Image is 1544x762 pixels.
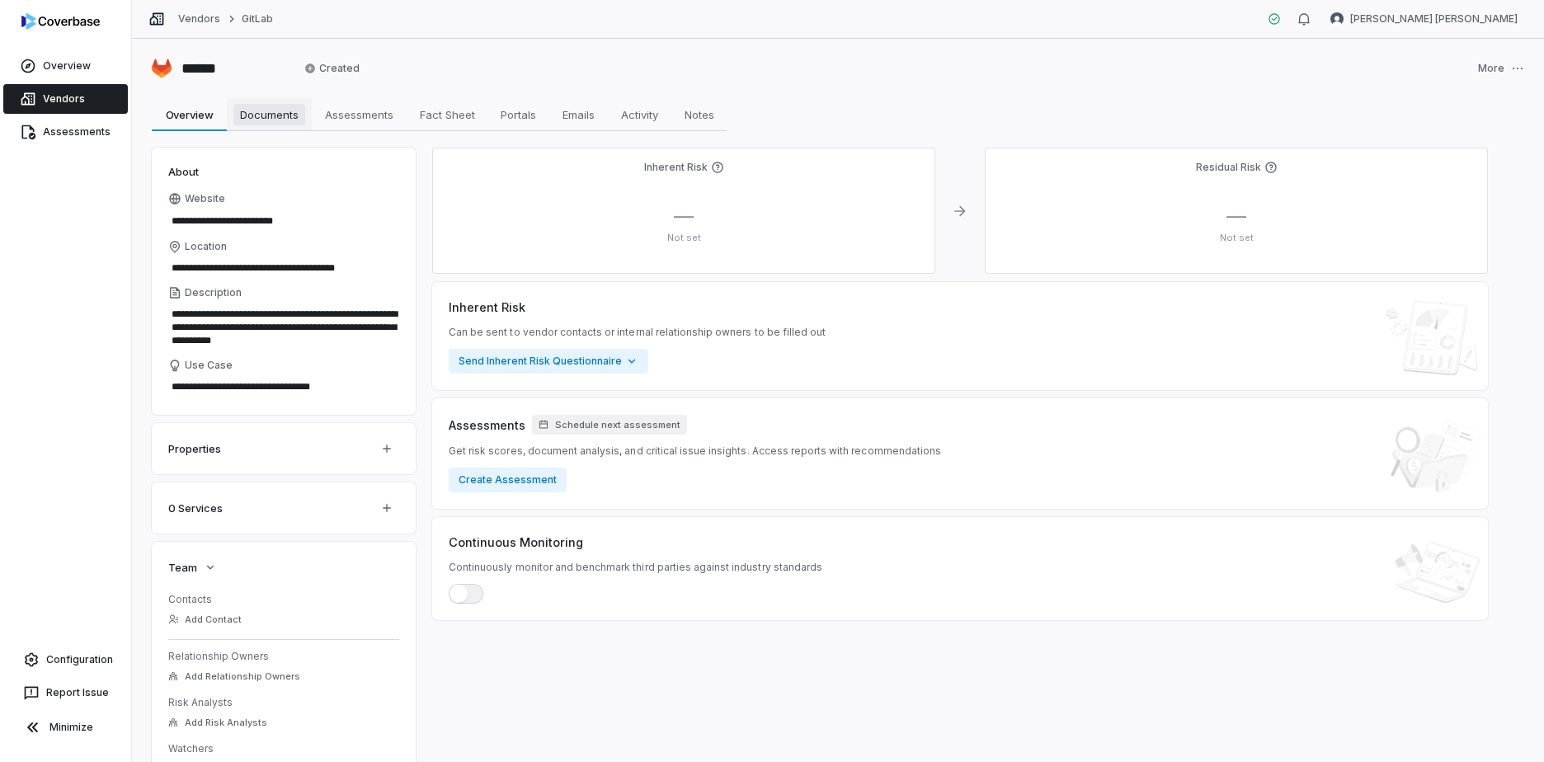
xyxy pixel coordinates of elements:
span: Overview [159,104,220,125]
a: Assessments [3,117,128,147]
button: Minimize [7,711,125,744]
span: Documents [233,104,305,125]
a: Configuration [7,645,125,675]
h4: Inherent Risk [644,161,708,174]
button: Reinan Gabriel Souza avatar[PERSON_NAME] [PERSON_NAME] [1320,7,1528,31]
input: Website [168,209,371,233]
input: Location [168,256,399,280]
span: Add Relationship Owners [185,670,300,683]
dt: Contacts [168,593,399,606]
button: More [1473,51,1529,86]
a: Overview [3,51,128,81]
span: [PERSON_NAME] [PERSON_NAME] [1350,12,1518,26]
span: Created [304,62,360,75]
span: Location [185,240,227,253]
h4: Residual Risk [1196,161,1261,174]
a: GitLab [242,12,273,26]
span: About [168,164,199,179]
button: Add Contact [163,604,247,634]
p: Not set [445,232,922,244]
span: Notes [678,104,721,125]
span: Fact Sheet [413,104,482,125]
p: Not set [998,232,1475,244]
span: Use Case [185,359,233,372]
span: Portals [494,104,543,125]
span: Continuously monitor and benchmark third parties against industry standards [449,561,822,574]
textarea: Use Case [168,375,399,398]
span: Can be sent to vendor contacts or internal relationship owners to be filled out [449,326,826,339]
span: Add Risk Analysts [185,717,267,729]
dt: Relationship Owners [168,650,399,663]
span: Assessments [318,104,400,125]
dt: Watchers [168,742,399,755]
img: Reinan Gabriel Souza avatar [1330,12,1344,26]
a: Vendors [178,12,220,26]
span: Schedule next assessment [555,419,680,431]
button: Schedule next assessment [532,415,687,435]
button: Send Inherent Risk Questionnaire [449,349,648,374]
span: — [674,204,694,228]
span: Activity [614,104,665,125]
span: Website [185,192,225,205]
img: logo-D7KZi-bG.svg [21,13,100,30]
span: Description [185,286,242,299]
span: Get risk scores, document analysis, and critical issue insights. Access reports with recommendations [449,444,941,458]
span: Team [168,560,197,575]
button: Create Assessment [449,468,567,492]
button: Team [163,550,222,585]
a: Vendors [3,84,128,114]
span: — [1226,204,1246,228]
span: Continuous Monitoring [449,534,583,551]
span: Inherent Risk [449,299,525,316]
button: Report Issue [7,678,125,708]
dt: Risk Analysts [168,696,399,709]
textarea: Description [168,303,399,352]
span: Emails [556,104,601,125]
span: Assessments [449,416,525,434]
